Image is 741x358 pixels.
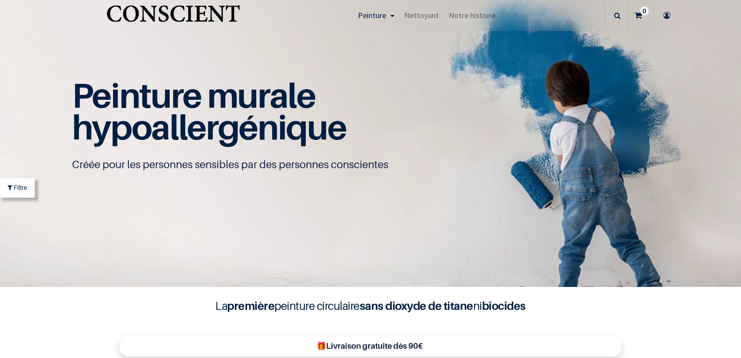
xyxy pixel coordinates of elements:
span: Peinture [358,10,386,20]
p: Créée pour les personnes sensibles par des personnes conscientes [72,158,669,172]
span: Peinture murale [72,75,315,116]
span: hypoallergénique [72,106,346,147]
b: première [227,299,274,313]
span: Nettoyant [404,10,439,20]
sup: 0 [640,7,649,15]
b: sans dioxyde de titane [360,299,473,313]
b: 🎁Livraison gratuite dès 90€ [316,341,423,350]
span: Notre histoire [449,10,495,20]
span: Filtre [14,183,27,192]
h4: La peinture circulaire ni [194,298,547,314]
b: biocides [482,299,526,313]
